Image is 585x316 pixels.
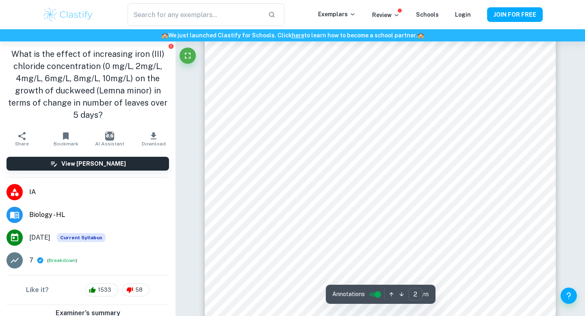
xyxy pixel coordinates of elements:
img: AI Assistant [105,132,114,141]
span: / 15 [422,291,429,298]
a: Login [455,11,471,18]
div: This exemplar is based on the current syllabus. Feel free to refer to it for inspiration/ideas wh... [57,233,106,242]
span: AI Assistant [95,141,124,147]
div: 1533 [85,284,118,297]
p: Exemplars [318,10,356,19]
button: Fullscreen [180,48,196,64]
span: Share [15,141,29,147]
span: 🏫 [417,32,424,39]
a: Schools [416,11,439,18]
span: Download [142,141,166,147]
span: Bookmark [54,141,78,147]
a: here [292,32,304,39]
span: Annotations [332,290,365,299]
button: View [PERSON_NAME] [6,157,169,171]
button: AI Assistant [88,128,132,150]
button: JOIN FOR FREE [487,7,543,22]
span: IA [29,187,169,197]
input: Search for any exemplars... [128,3,262,26]
span: ( ) [47,257,77,264]
p: 7 [29,255,33,265]
span: Current Syllabus [57,233,106,242]
h6: Like it? [26,285,49,295]
img: Clastify logo [42,6,94,23]
button: Download [132,128,175,150]
button: Breakdown [49,257,76,264]
button: Report issue [168,43,174,49]
h6: We just launched Clastify for Schools. Click to learn how to become a school partner. [2,31,583,40]
span: 🏫 [161,32,168,39]
span: Biology - HL [29,210,169,220]
button: Help and Feedback [561,288,577,304]
h6: View [PERSON_NAME] [61,159,126,168]
span: 58 [131,286,147,294]
p: Review [372,11,400,19]
div: 58 [122,284,149,297]
span: [DATE] [29,233,50,242]
button: Bookmark [44,128,88,150]
h1: What is the effect of increasing iron (III) chloride concentration (0 mg/L, 2mg/L, 4mg/L, 6mg/L, ... [6,48,169,121]
span: 1533 [93,286,116,294]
